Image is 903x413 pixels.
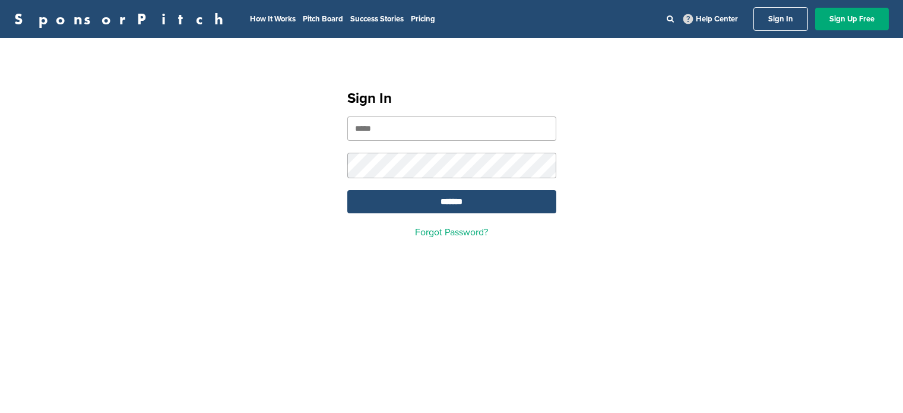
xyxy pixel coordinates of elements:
a: Pricing [411,14,435,24]
a: How It Works [250,14,296,24]
a: SponsorPitch [14,11,231,27]
a: Sign In [753,7,808,31]
a: Sign Up Free [815,8,889,30]
a: Pitch Board [303,14,343,24]
a: Help Center [681,12,740,26]
a: Forgot Password? [415,226,488,238]
a: Success Stories [350,14,404,24]
h1: Sign In [347,88,556,109]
